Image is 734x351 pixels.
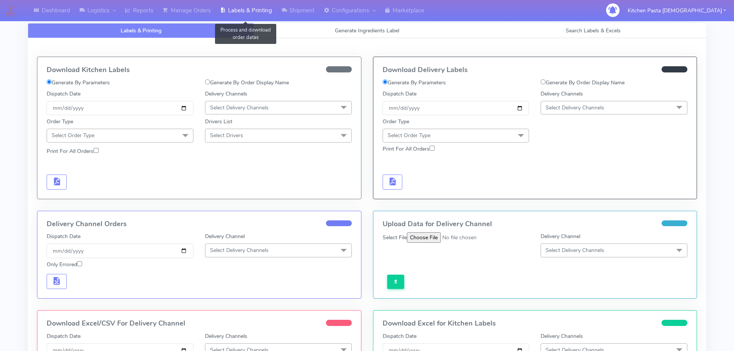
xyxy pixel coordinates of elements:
span: Select Delivery Channels [546,247,604,254]
input: Generate By Order Display Name [205,79,210,84]
label: Generate By Order Display Name [205,79,289,87]
button: Kitchen Pasta [DEMOGRAPHIC_DATA] [622,3,732,18]
h4: Delivery Channel Orders [47,220,352,228]
label: Generate By Parameters [383,79,446,87]
label: Delivery Channels [205,90,247,98]
input: Generate By Parameters [383,79,388,84]
label: Order Type [383,118,409,126]
label: Delivery Channels [541,332,583,340]
label: Generate By Order Display Name [541,79,625,87]
h4: Download Excel/CSV For Delivery Channel [47,320,352,327]
h4: Download Kitchen Labels [47,66,352,74]
label: Dispatch Date [47,332,81,340]
span: Select Order Type [52,132,94,139]
label: Dispatch Date [383,332,417,340]
label: Delivery Channels [205,332,247,340]
label: Select File [383,233,407,242]
label: Generate By Parameters [47,79,110,87]
label: Only Errored [47,260,82,269]
input: Only Errored [77,261,82,266]
span: Select Drivers [210,132,243,139]
label: Dispatch Date [383,90,417,98]
label: Dispatch Date [47,232,81,240]
input: Print For All Orders [94,148,99,153]
input: Generate By Parameters [47,79,52,84]
label: Delivery Channels [541,90,583,98]
span: Select Delivery Channels [210,247,269,254]
label: Dispatch Date [47,90,81,98]
input: Generate By Order Display Name [541,79,546,84]
span: Labels & Printing [121,27,161,34]
h4: Download Excel for Kitchen Labels [383,320,688,327]
input: Print For All Orders [430,146,435,151]
span: Generate Ingredients Label [335,27,399,34]
ul: Tabs [28,23,706,38]
label: Delivery Channel [205,232,245,240]
label: Order Type [47,118,73,126]
span: Search Labels & Excels [566,27,621,34]
span: Select Delivery Channels [546,104,604,111]
label: Print For All Orders [47,147,99,155]
h4: Download Delivery Labels [383,66,688,74]
label: Drivers List [205,118,232,126]
h4: Upload Data for Delivery Channel [383,220,688,228]
label: Print For All Orders [383,145,435,153]
span: Select Order Type [388,132,430,139]
label: Delivery Channel [541,232,580,240]
span: Select Delivery Channels [210,104,269,111]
